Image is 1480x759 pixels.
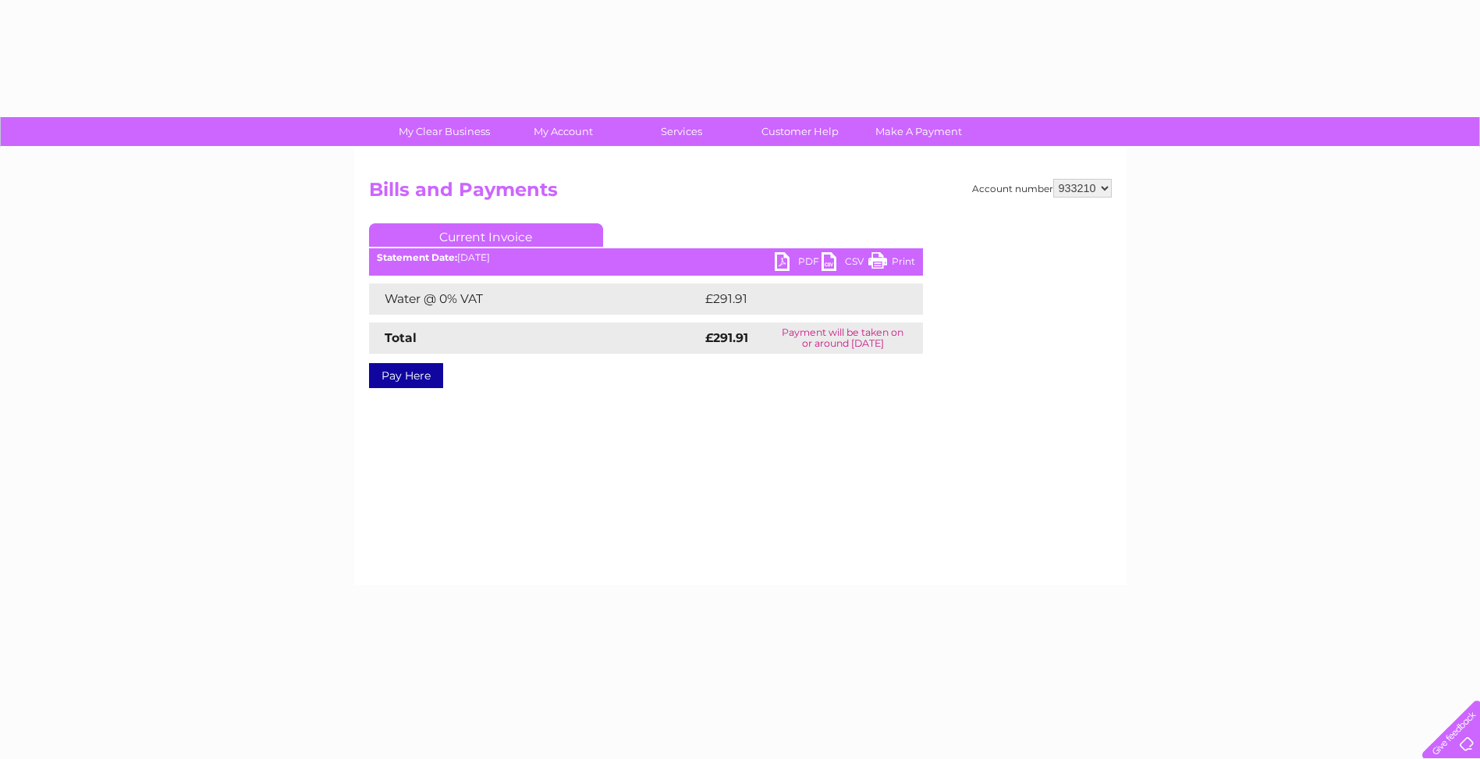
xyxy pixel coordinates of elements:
[369,252,923,263] div: [DATE]
[369,283,701,315] td: Water @ 0% VAT
[822,252,868,275] a: CSV
[499,117,627,146] a: My Account
[369,363,443,388] a: Pay Here
[854,117,983,146] a: Make A Payment
[701,283,893,315] td: £291.91
[385,330,417,345] strong: Total
[868,252,915,275] a: Print
[369,223,603,247] a: Current Invoice
[380,117,509,146] a: My Clear Business
[617,117,746,146] a: Services
[369,179,1112,208] h2: Bills and Payments
[705,330,748,345] strong: £291.91
[763,322,922,354] td: Payment will be taken on or around [DATE]
[775,252,822,275] a: PDF
[972,179,1112,198] div: Account number
[377,251,457,263] b: Statement Date:
[736,117,864,146] a: Customer Help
